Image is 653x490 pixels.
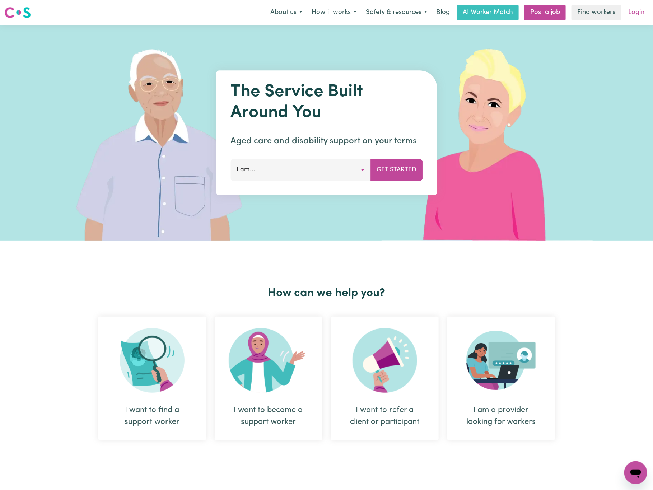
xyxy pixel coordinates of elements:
a: AI Worker Match [457,5,519,20]
a: Careseekers logo [4,4,31,21]
img: Search [120,328,185,393]
img: Careseekers logo [4,6,31,19]
button: Get Started [370,159,423,181]
a: Blog [432,5,454,20]
div: I want to refer a client or participant [331,317,439,440]
img: Provider [466,328,536,393]
div: I want to become a support worker [232,404,305,428]
button: How it works [307,5,361,20]
div: I am a provider looking for workers [447,317,555,440]
a: Post a job [524,5,566,20]
div: I want to refer a client or participant [348,404,421,428]
a: Login [624,5,649,20]
iframe: Button to launch messaging window [624,461,647,484]
h2: How can we help you? [94,286,559,300]
div: I want to find a support worker [98,317,206,440]
button: About us [266,5,307,20]
img: Become Worker [229,328,308,393]
div: I want to become a support worker [215,317,322,440]
img: Refer [353,328,417,393]
a: Find workers [572,5,621,20]
h1: The Service Built Around You [230,82,423,123]
button: Safety & resources [361,5,432,20]
div: I am a provider looking for workers [465,404,538,428]
div: I want to find a support worker [116,404,189,428]
button: I am... [230,159,371,181]
p: Aged care and disability support on your terms [230,135,423,148]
